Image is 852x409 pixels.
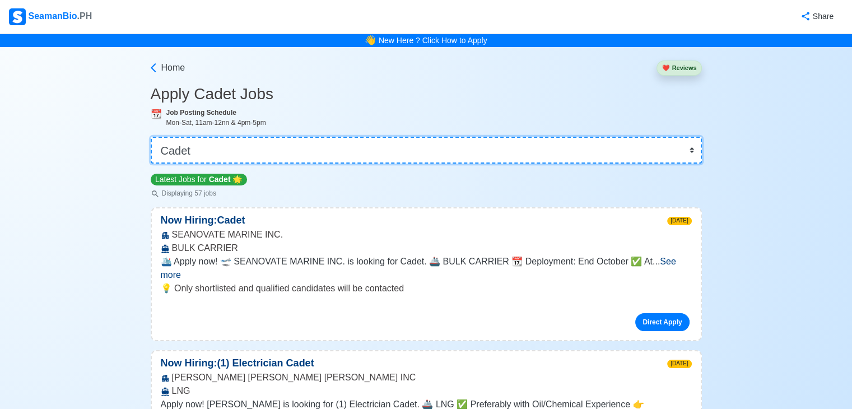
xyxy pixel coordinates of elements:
[161,257,653,266] span: 🛳️ Apply now! 🛫 SEANOVATE MARINE INC. is looking for Cadet. 🚢 BULK CARRIER 📆 Deployment: End Octo...
[166,109,236,117] b: Job Posting Schedule
[161,282,692,295] p: 💡 Only shortlisted and qualified candidates will be contacted
[161,257,676,280] span: ...
[151,188,247,198] p: Displaying 57 jobs
[662,64,669,71] span: heart
[148,61,185,75] a: Home
[151,174,247,185] p: Latest Jobs for
[667,360,691,368] span: [DATE]
[667,217,691,225] span: [DATE]
[152,228,701,255] div: SEANOVATE MARINE INC. BULK CARRIER
[9,8,26,25] img: Logo
[209,175,231,184] span: Cadet
[161,61,185,75] span: Home
[77,11,92,21] span: .PH
[152,371,701,398] div: [PERSON_NAME] [PERSON_NAME] [PERSON_NAME] INC LNG
[789,6,843,27] button: Share
[232,175,242,184] span: star
[152,356,323,371] p: Now Hiring: (1) Electrician Cadet
[9,8,92,25] div: SeamanBio
[161,257,676,280] span: See more
[152,213,254,228] p: Now Hiring: Cadet
[166,118,702,128] div: Mon-Sat, 11am-12nn & 4pm-5pm
[151,109,162,119] span: calendar
[151,85,702,104] h3: Apply Cadet Jobs
[635,313,689,331] a: Direct Apply
[362,32,378,49] span: bell
[657,61,701,76] button: heartReviews
[379,36,487,45] a: New Here ? Click How to Apply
